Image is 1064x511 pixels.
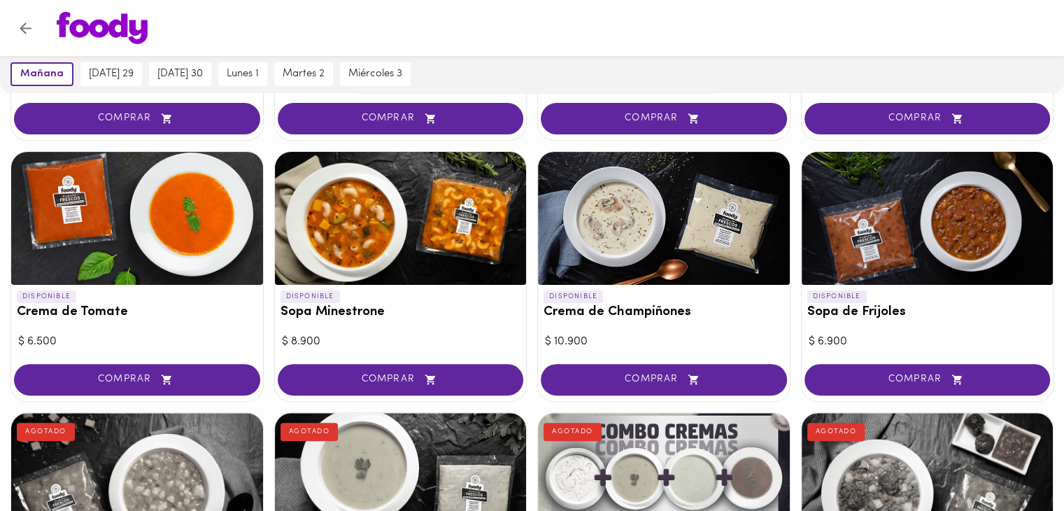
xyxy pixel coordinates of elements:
[807,305,1048,320] h3: Sopa de Frijoles
[541,364,787,395] button: COMPRAR
[541,103,787,134] button: COMPRAR
[278,364,524,395] button: COMPRAR
[804,103,1051,134] button: COMPRAR
[545,334,783,350] div: $ 10.900
[17,423,75,441] div: AGOTADO
[17,290,76,303] p: DISPONIBLE
[31,113,243,125] span: COMPRAR
[14,364,260,395] button: COMPRAR
[149,62,211,86] button: [DATE] 30
[281,305,521,320] h3: Sopa Minestrone
[275,152,527,285] div: Sopa Minestrone
[544,305,784,320] h3: Crema de Champiñones
[18,334,256,350] div: $ 6.500
[807,290,867,303] p: DISPONIBLE
[8,11,43,45] button: Volver
[282,334,520,350] div: $ 8.900
[20,68,64,80] span: mañana
[348,68,402,80] span: miércoles 3
[10,62,73,86] button: mañana
[17,305,257,320] h3: Crema de Tomate
[31,374,243,386] span: COMPRAR
[283,68,325,80] span: martes 2
[295,374,506,386] span: COMPRAR
[80,62,142,86] button: [DATE] 29
[57,12,148,44] img: logo.png
[558,113,769,125] span: COMPRAR
[822,374,1033,386] span: COMPRAR
[544,423,602,441] div: AGOTADO
[218,62,267,86] button: lunes 1
[558,374,769,386] span: COMPRAR
[544,290,603,303] p: DISPONIBLE
[278,103,524,134] button: COMPRAR
[340,62,411,86] button: miércoles 3
[274,62,333,86] button: martes 2
[538,152,790,285] div: Crema de Champiñones
[804,364,1051,395] button: COMPRAR
[157,68,203,80] span: [DATE] 30
[11,152,263,285] div: Crema de Tomate
[281,290,340,303] p: DISPONIBLE
[227,68,259,80] span: lunes 1
[802,152,1054,285] div: Sopa de Frijoles
[295,113,506,125] span: COMPRAR
[809,334,1047,350] div: $ 6.900
[281,423,339,441] div: AGOTADO
[89,68,134,80] span: [DATE] 29
[14,103,260,134] button: COMPRAR
[807,423,865,441] div: AGOTADO
[822,113,1033,125] span: COMPRAR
